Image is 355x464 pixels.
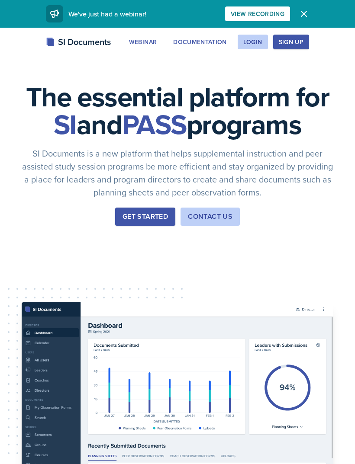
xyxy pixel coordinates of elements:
button: Login [238,35,268,49]
div: View Recording [231,10,284,17]
div: Get Started [123,211,168,222]
div: Webinar [129,38,157,45]
div: Contact Us [188,211,232,222]
div: Sign Up [279,38,303,45]
button: View Recording [225,6,290,21]
div: Documentation [173,38,227,45]
button: Webinar [123,35,162,49]
div: Login [243,38,262,45]
button: Get Started [115,208,175,226]
button: Documentation [168,35,232,49]
button: Contact Us [181,208,240,226]
div: SI Documents [46,35,111,48]
span: We've just had a webinar! [68,9,146,19]
button: Sign Up [273,35,309,49]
